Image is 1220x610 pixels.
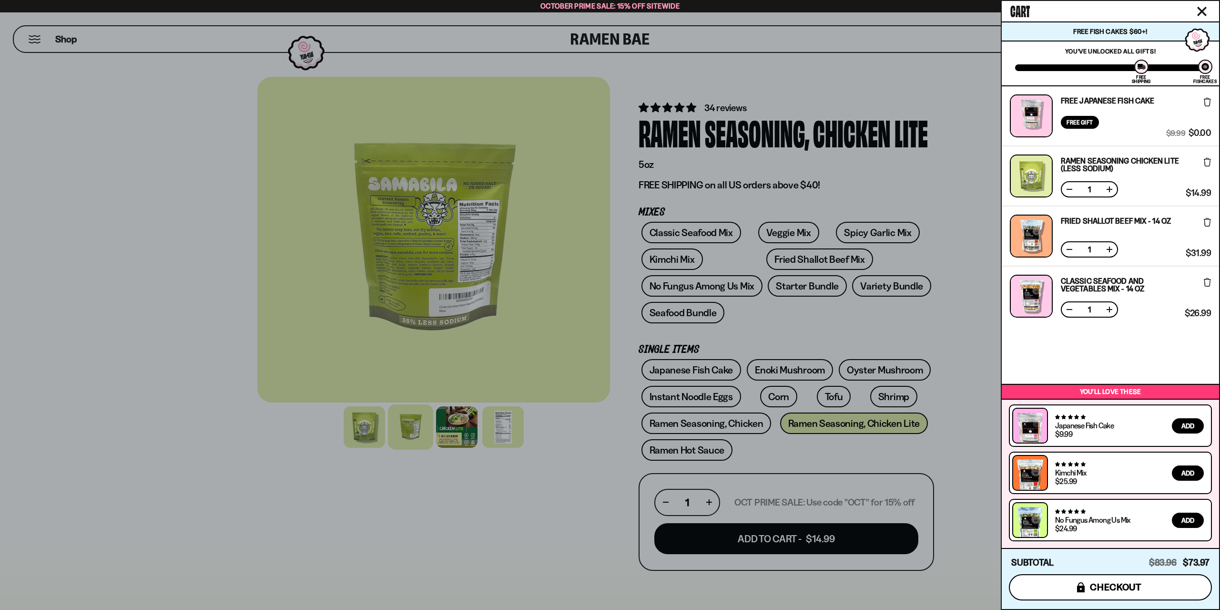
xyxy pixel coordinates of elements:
span: October Prime Sale: 15% off Sitewide [540,1,680,10]
div: Free Fishcakes [1193,75,1217,83]
span: Free Fish Cakes $60+! [1073,27,1147,36]
button: Add [1172,465,1204,481]
span: Add [1181,423,1194,429]
span: Cart [1010,0,1030,20]
div: Free Shipping [1132,75,1150,83]
button: checkout [1009,574,1212,600]
a: Japanese Fish Cake [1055,421,1114,430]
span: 1 [1082,186,1097,193]
span: $73.97 [1183,557,1210,568]
span: 4.82 stars [1055,508,1085,515]
h4: Subtotal [1011,558,1054,568]
span: 1 [1082,246,1097,253]
a: Classic Seafood and Vegetables Mix - 14 OZ [1061,277,1181,292]
span: 1 [1082,306,1097,313]
div: $25.99 [1055,477,1077,485]
span: $14.99 [1186,189,1211,197]
p: You’ll love these [1004,387,1217,396]
div: $9.99 [1055,430,1072,438]
p: You've unlocked all gifts! [1015,47,1206,55]
span: Add [1181,517,1194,524]
div: Free Gift [1061,116,1099,129]
div: $24.99 [1055,525,1077,532]
button: Add [1172,418,1204,434]
span: $9.99 [1166,129,1185,137]
a: Fried Shallot Beef Mix - 14 OZ [1061,217,1171,225]
span: Add [1181,470,1194,476]
span: $31.99 [1186,249,1211,258]
span: $83.96 [1149,557,1177,568]
button: Close cart [1195,4,1209,19]
a: Free Japanese Fish Cake [1061,97,1154,104]
span: checkout [1090,582,1142,592]
a: Kimchi Mix [1055,468,1086,477]
span: $26.99 [1185,309,1211,318]
span: 4.76 stars [1055,461,1085,467]
span: 4.77 stars [1055,414,1085,420]
button: Add [1172,513,1204,528]
a: Ramen Seasoning Chicken Lite (Less Sodium) [1061,157,1182,172]
a: No Fungus Among Us Mix [1055,515,1130,525]
span: $0.00 [1189,129,1211,137]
